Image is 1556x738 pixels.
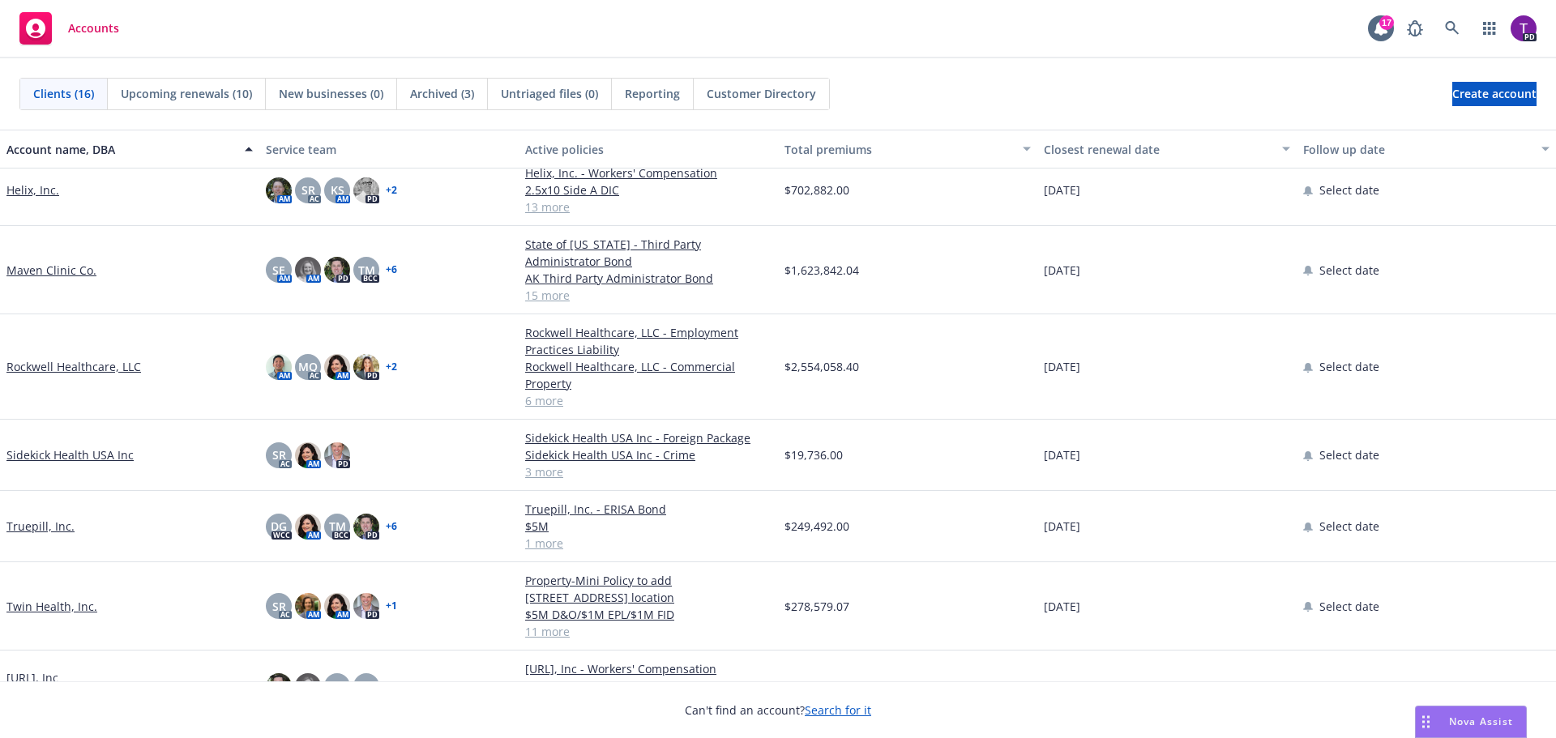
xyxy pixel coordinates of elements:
[295,442,321,468] img: photo
[295,257,321,283] img: photo
[1319,598,1379,615] span: Select date
[1037,130,1297,169] button: Closest renewal date
[272,598,286,615] span: SR
[1044,181,1080,198] span: [DATE]
[525,358,772,392] a: Rockwell Healthcare, LLC - Commercial Property
[6,446,134,463] a: Sidekick Health USA Inc
[386,522,397,531] a: + 6
[6,141,235,158] div: Account name, DBA
[525,181,772,198] a: 2.5x10 Side A DIC
[525,429,772,446] a: Sidekick Health USA Inc - Foreign Package
[1319,677,1379,694] span: Select date
[525,606,772,623] a: $5M D&O/$1M EPL/$1M FID
[1379,15,1394,30] div: 17
[1297,130,1556,169] button: Follow up date
[386,681,397,691] a: + 6
[525,270,772,287] a: AK Third Party Administrator Bond
[324,354,350,380] img: photo
[525,677,772,694] a: ERISA Bond
[525,164,772,181] a: Helix, Inc. - Workers' Compensation
[1511,15,1537,41] img: photo
[279,85,383,102] span: New businesses (0)
[1416,706,1436,737] div: Drag to move
[1319,262,1379,279] span: Select date
[13,6,126,51] a: Accounts
[525,518,772,535] a: $5M
[272,446,286,463] span: SR
[1044,358,1080,375] span: [DATE]
[1044,518,1080,535] span: [DATE]
[1303,141,1532,158] div: Follow up date
[358,677,374,694] span: HB
[525,287,772,304] a: 15 more
[525,535,772,552] a: 1 more
[295,673,321,699] img: photo
[1452,82,1537,106] a: Create account
[271,518,287,535] span: DG
[525,141,772,158] div: Active policies
[386,265,397,275] a: + 6
[525,623,772,640] a: 11 more
[324,257,350,283] img: photo
[525,392,772,409] a: 6 more
[295,514,321,540] img: photo
[784,598,849,615] span: $278,579.07
[525,324,772,358] a: Rockwell Healthcare, LLC - Employment Practices Liability
[324,442,350,468] img: photo
[353,354,379,380] img: photo
[121,85,252,102] span: Upcoming renewals (10)
[1449,715,1513,728] span: Nova Assist
[68,22,119,35] span: Accounts
[1319,181,1379,198] span: Select date
[784,446,843,463] span: $19,736.00
[1044,598,1080,615] span: [DATE]
[625,85,680,102] span: Reporting
[266,141,512,158] div: Service team
[519,130,778,169] button: Active policies
[1044,677,1080,694] span: [DATE]
[1319,518,1379,535] span: Select date
[6,262,96,279] a: Maven Clinic Co.
[525,660,772,677] a: [URL], Inc - Workers' Compensation
[6,598,97,615] a: Twin Health, Inc.
[266,177,292,203] img: photo
[525,501,772,518] a: Truepill, Inc. - ERISA Bond
[353,514,379,540] img: photo
[259,130,519,169] button: Service team
[784,677,849,694] span: $356,696.00
[331,181,344,198] span: KS
[386,601,397,611] a: + 1
[1044,141,1272,158] div: Closest renewal date
[1399,12,1431,45] a: Report a Bug
[525,463,772,480] a: 3 more
[525,198,772,215] a: 13 more
[1319,446,1379,463] span: Select date
[386,362,397,372] a: + 2
[6,518,75,535] a: Truepill, Inc.
[386,186,397,195] a: + 2
[784,518,849,535] span: $249,492.00
[329,518,346,535] span: TM
[1452,79,1537,109] span: Create account
[707,85,816,102] span: Customer Directory
[301,181,315,198] span: SR
[6,358,141,375] a: Rockwell Healthcare, LLC
[272,262,285,279] span: SE
[784,358,859,375] span: $2,554,058.40
[266,354,292,380] img: photo
[784,141,1013,158] div: Total premiums
[525,572,772,606] a: Property-Mini Policy to add [STREET_ADDRESS] location
[353,593,379,619] img: photo
[331,677,344,694] span: SR
[1473,12,1506,45] a: Switch app
[1415,706,1527,738] button: Nova Assist
[33,85,94,102] span: Clients (16)
[685,702,871,719] span: Can't find an account?
[805,702,871,718] a: Search for it
[410,85,474,102] span: Archived (3)
[6,181,59,198] a: Helix, Inc.
[1044,446,1080,463] span: [DATE]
